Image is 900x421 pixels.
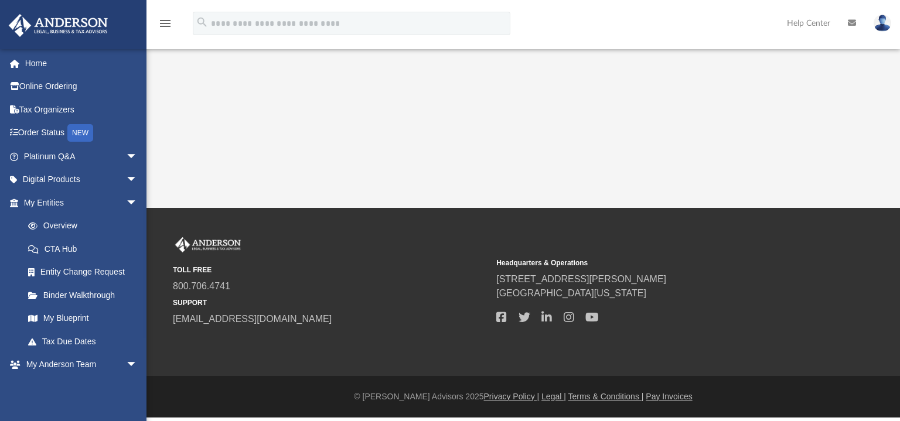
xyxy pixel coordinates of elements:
[16,214,155,238] a: Overview
[8,75,155,98] a: Online Ordering
[16,261,155,284] a: Entity Change Request
[196,16,209,29] i: search
[568,392,644,401] a: Terms & Conditions |
[8,145,155,168] a: Platinum Q&Aarrow_drop_down
[8,191,155,214] a: My Entitiesarrow_drop_down
[8,353,149,376] a: My Anderson Teamarrow_drop_down
[8,98,155,121] a: Tax Organizers
[5,14,111,37] img: Anderson Advisors Platinum Portal
[8,52,155,75] a: Home
[874,15,891,32] img: User Pic
[126,191,149,215] span: arrow_drop_down
[16,283,155,307] a: Binder Walkthrough
[541,392,566,401] a: Legal |
[146,391,900,403] div: © [PERSON_NAME] Advisors 2025
[496,288,646,298] a: [GEOGRAPHIC_DATA][US_STATE]
[126,353,149,377] span: arrow_drop_down
[484,392,540,401] a: Privacy Policy |
[646,392,692,401] a: Pay Invoices
[158,22,172,30] a: menu
[16,237,155,261] a: CTA Hub
[16,307,149,330] a: My Blueprint
[67,124,93,142] div: NEW
[16,376,144,399] a: My Anderson Team
[126,168,149,192] span: arrow_drop_down
[8,168,155,191] a: Digital Productsarrow_drop_down
[496,274,666,284] a: [STREET_ADDRESS][PERSON_NAME]
[16,330,155,353] a: Tax Due Dates
[496,258,812,268] small: Headquarters & Operations
[173,297,488,308] small: SUPPORT
[158,16,172,30] i: menu
[126,145,149,169] span: arrow_drop_down
[173,237,243,252] img: Anderson Advisors Platinum Portal
[173,265,488,275] small: TOLL FREE
[173,281,230,291] a: 800.706.4741
[8,121,155,145] a: Order StatusNEW
[173,314,332,324] a: [EMAIL_ADDRESS][DOMAIN_NAME]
